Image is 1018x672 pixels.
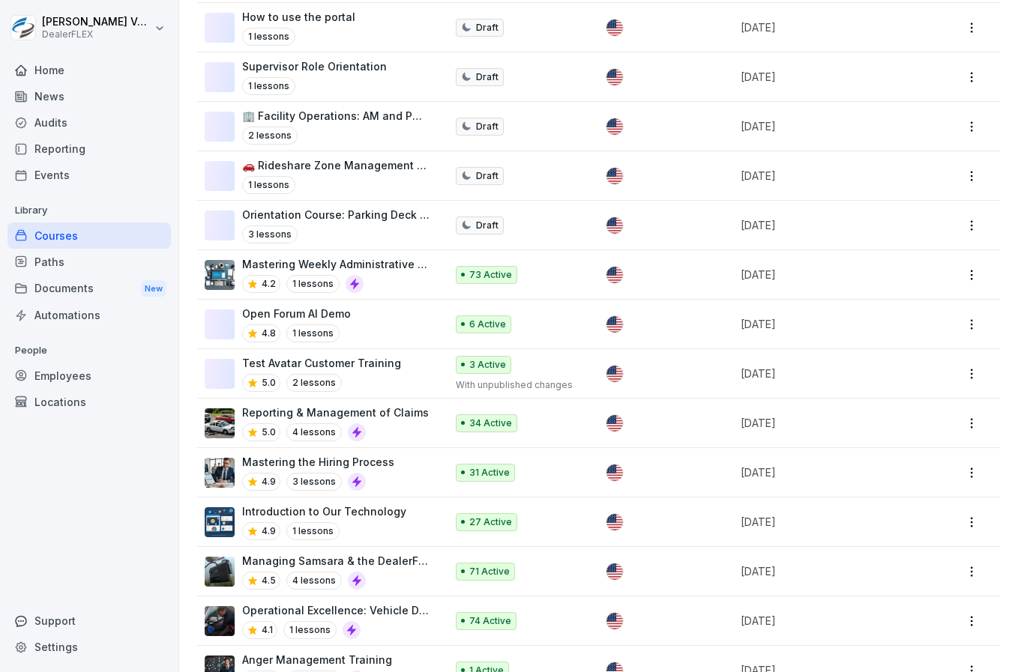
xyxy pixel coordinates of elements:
p: 73 Active [469,268,512,282]
p: Mastering Weekly Administrative Tasks [242,256,430,272]
a: Paths [7,249,171,275]
p: 2 lessons [286,374,342,392]
p: [DATE] [741,464,915,480]
div: Employees [7,363,171,389]
p: 4.9 [262,475,276,488]
p: 4.1 [262,623,273,637]
p: 2 lessons [242,127,298,145]
p: [DATE] [741,168,915,184]
p: 4 lessons [286,572,342,590]
p: Draft [476,120,499,133]
p: Operational Excellence: Vehicle Detailing [242,602,430,618]
p: 1 lessons [286,275,340,293]
p: People [7,339,171,363]
p: Draft [476,219,499,232]
p: Open Forum AI Demo [242,306,351,321]
img: us.svg [606,168,623,184]
p: Draft [476,21,499,34]
a: Reporting [7,136,171,162]
img: bevrt06n26d8hl2oj3t09cv0.png [205,507,235,537]
p: DealerFLEX [42,29,151,40]
p: [DATE] [741,366,915,381]
div: Automations [7,302,171,328]
p: [DATE] [741,118,915,134]
a: DocumentsNew [7,275,171,303]
p: 1 lessons [286,522,340,540]
p: 31 Active [469,466,510,479]
p: How to use the portal [242,9,355,25]
p: 5.0 [262,376,276,390]
p: 4.5 [262,574,276,587]
img: us.svg [606,514,623,530]
p: 1 lessons [242,28,295,46]
p: [DATE] [741,267,915,282]
p: 74 Active [469,614,511,628]
p: 🏢 Facility Operations: AM and PM Duties [242,108,430,124]
p: 3 Active [469,358,506,372]
a: Courses [7,223,171,249]
img: us.svg [606,464,623,481]
p: 27 Active [469,515,512,529]
div: Support [7,608,171,634]
img: q2ryoyk96dgjcp50s1x2lwi0.png [205,606,235,636]
div: Events [7,162,171,188]
img: mk82rbguh2ncxwxcf8nh6q1f.png [205,408,235,438]
p: Reporting & Management of Claims [242,405,429,420]
a: Locations [7,389,171,415]
img: us.svg [606,19,623,36]
div: Audits [7,109,171,136]
p: Anger Management Training [242,652,392,668]
p: Draft [476,169,499,183]
p: Library [7,199,171,223]
p: [DATE] [741,415,915,431]
p: 3 lessons [286,473,342,491]
p: 4 lessons [286,423,342,441]
p: 1 lessons [242,176,295,194]
img: us.svg [606,366,623,382]
p: 3 lessons [242,225,298,243]
img: us.svg [606,415,623,432]
a: Home [7,57,171,83]
p: 5.0 [262,426,276,439]
p: Supervisor Role Orientation [242,58,387,74]
img: rngms89iti0arwdh0kaktb5w.png [205,557,235,587]
p: 4.8 [262,327,276,340]
p: Draft [476,70,499,84]
img: us.svg [606,267,623,283]
p: Test Avatar Customer Training [242,355,401,371]
p: [DATE] [741,316,915,332]
p: 6 Active [469,318,506,331]
p: Introduction to Our Technology [242,503,406,519]
a: Settings [7,634,171,660]
p: [DATE] [741,19,915,35]
p: [DATE] [741,514,915,530]
p: 1 lessons [242,77,295,95]
p: 1 lessons [283,621,337,639]
img: us.svg [606,118,623,135]
p: Orientation Course: Parking Deck Roles and Procedures at [GEOGRAPHIC_DATA] [242,207,430,223]
img: us.svg [606,613,623,629]
img: us.svg [606,563,623,580]
p: 1 lessons [286,324,340,342]
p: With unpublished changes [456,378,581,392]
img: us.svg [606,217,623,234]
p: Mastering the Hiring Process [242,454,394,470]
div: New [141,280,166,297]
p: Managing Samsara & the DealerFLEX FlexCam Program [242,553,430,569]
p: 34 Active [469,417,512,430]
p: 4.9 [262,524,276,538]
img: us.svg [606,316,623,333]
p: 4.2 [262,277,276,291]
img: us.svg [606,69,623,85]
a: News [7,83,171,109]
p: [DATE] [741,563,915,579]
p: [PERSON_NAME] Varoutsos [42,16,151,28]
p: [DATE] [741,217,915,233]
img: sfn3g4xwgh0s8pqp78fc3q2n.png [205,260,235,290]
